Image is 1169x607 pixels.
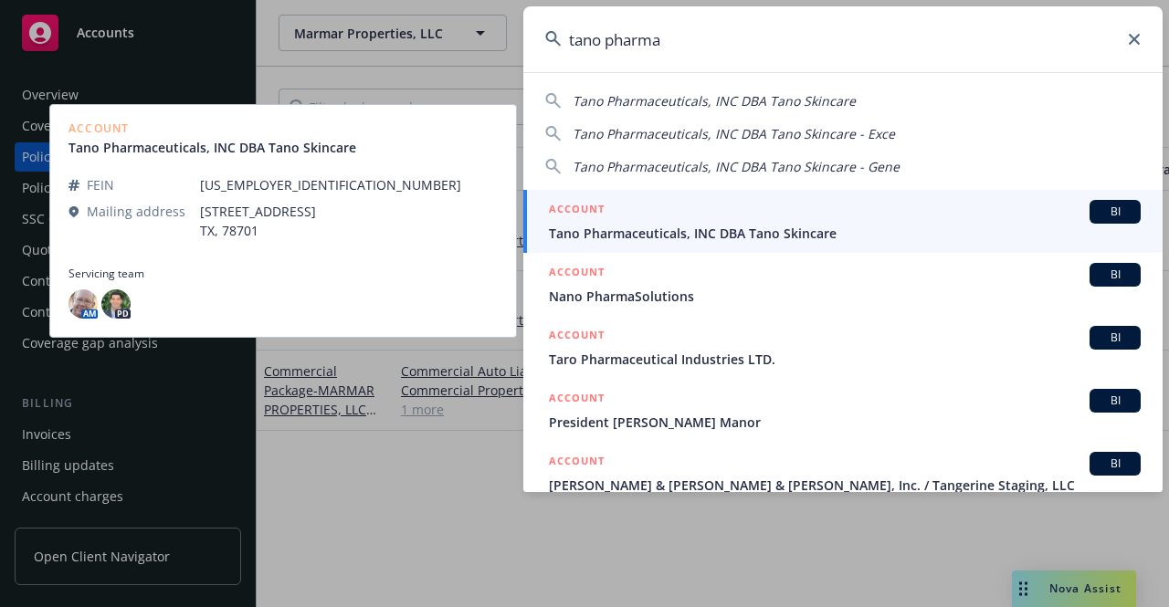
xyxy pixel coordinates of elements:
[1097,455,1133,472] span: BI
[523,442,1163,505] a: ACCOUNTBI[PERSON_NAME] & [PERSON_NAME] & [PERSON_NAME], Inc. / Tangerine Staging, LLC
[549,452,605,474] h5: ACCOUNT
[549,413,1141,432] span: President [PERSON_NAME] Manor
[549,389,605,411] h5: ACCOUNT
[1097,330,1133,346] span: BI
[549,326,605,348] h5: ACCOUNT
[523,253,1163,316] a: ACCOUNTBINano PharmaSolutions
[549,476,1141,495] span: [PERSON_NAME] & [PERSON_NAME] & [PERSON_NAME], Inc. / Tangerine Staging, LLC
[549,200,605,222] h5: ACCOUNT
[523,6,1163,72] input: Search...
[1097,392,1133,409] span: BI
[549,287,1141,306] span: Nano PharmaSolutions
[523,190,1163,253] a: ACCOUNTBITano Pharmaceuticals, INC DBA Tano Skincare
[573,92,856,110] span: Tano Pharmaceuticals, INC DBA Tano Skincare
[1097,204,1133,220] span: BI
[1097,267,1133,283] span: BI
[573,125,895,142] span: Tano Pharmaceuticals, INC DBA Tano Skincare - Exce
[549,263,605,285] h5: ACCOUNT
[523,379,1163,442] a: ACCOUNTBIPresident [PERSON_NAME] Manor
[523,316,1163,379] a: ACCOUNTBITaro Pharmaceutical Industries LTD.
[573,158,900,175] span: Tano Pharmaceuticals, INC DBA Tano Skincare - Gene
[549,224,1141,243] span: Tano Pharmaceuticals, INC DBA Tano Skincare
[549,350,1141,369] span: Taro Pharmaceutical Industries LTD.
